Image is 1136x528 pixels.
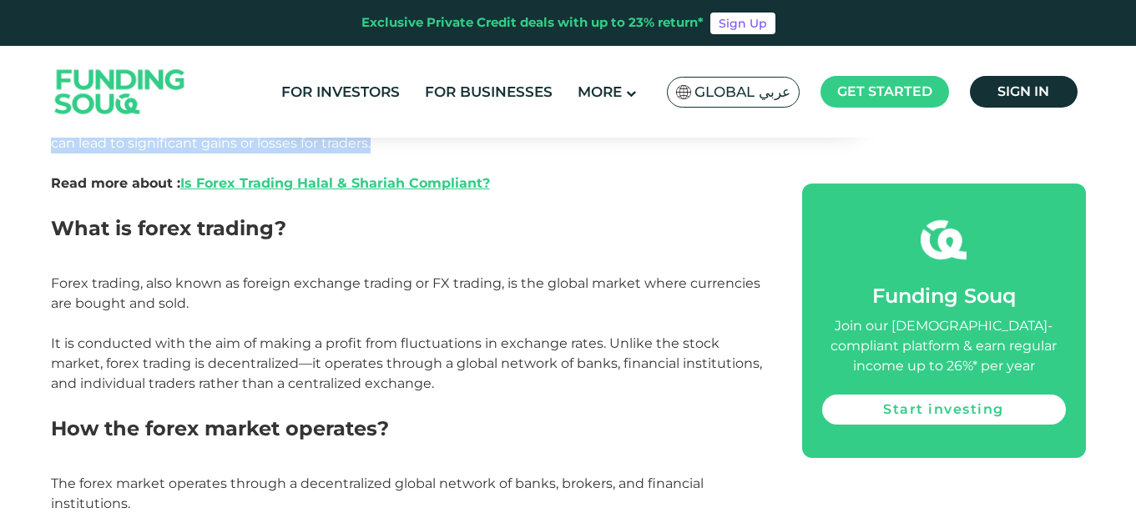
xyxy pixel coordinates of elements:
[837,83,932,99] span: Get started
[822,395,1066,425] a: Start investing
[180,175,490,191] a: Is Forex Trading Halal & Shariah Compliant?
[51,175,490,191] strong: Read more about :
[872,284,1016,308] span: Funding Souq
[421,78,557,106] a: For Businesses
[277,78,404,106] a: For Investors
[822,316,1066,376] div: Join our [DEMOGRAPHIC_DATA]-compliant platform & earn regular income up to 26%* per year
[38,50,202,134] img: Logo
[997,83,1049,99] span: Sign in
[578,83,622,100] span: More
[361,13,704,33] div: Exclusive Private Credit deals with up to 23% return*
[51,275,762,391] span: Forex trading, also known as foreign exchange trading or FX trading, is the global market where c...
[694,83,790,102] span: Global عربي
[676,85,691,99] img: SA Flag
[970,76,1078,108] a: Sign in
[51,416,389,440] span: How the forex market operates?
[710,13,775,34] a: Sign Up
[921,217,967,263] img: fsicon
[51,216,286,240] span: What is forex trading?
